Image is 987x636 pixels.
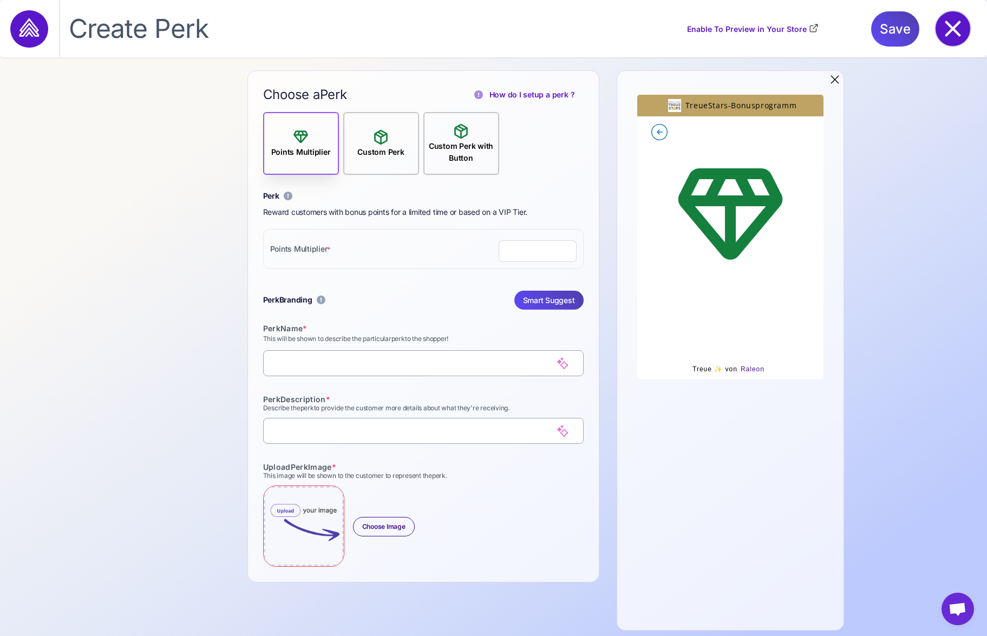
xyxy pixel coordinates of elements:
[424,140,498,164] div: Custom Perk with Button
[557,357,568,369] img: magic.d42cba1e.svg
[942,593,974,625] div: Chat öffnen
[263,206,584,218] div: Reward customers with bonus points for a limited time or based on a VIP Tier.
[391,335,405,343] span: perk
[263,394,584,405] div: Description
[552,89,568,101] span: perk
[270,243,331,255] div: Points Multiplier
[557,425,568,437] img: magic.d42cba1e.svg
[263,324,280,333] span: Perk
[432,471,446,480] span: perk
[523,291,575,310] span: Smart Suggest
[353,146,408,158] div: Custom Perk
[320,87,347,102] span: Perk
[263,323,584,334] div: Name
[263,405,584,411] div: Describe the to provide the customer more details about what they're receiving.
[69,12,208,45] span: Create Perk
[291,462,308,471] span: Perk
[362,522,406,532] span: Choose Image
[263,294,312,306] div: Branding
[263,334,584,344] div: This will be shown to describe the particular to the shopper!
[263,473,584,479] div: This image will be shown to the customer to represent the .
[263,86,347,103] span: Choose a
[880,11,911,47] span: Save
[263,395,280,404] span: Perk
[300,404,314,412] span: perk
[263,486,344,567] img: WTERewardDefault.jpg
[470,89,584,101] a: How do I setup aperk?
[687,23,819,35] a: Enable To Preview in Your Store
[263,191,279,200] span: Perk
[263,295,279,304] span: Perk
[267,146,335,158] div: Points Multiplier
[263,461,584,473] div: Upload Image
